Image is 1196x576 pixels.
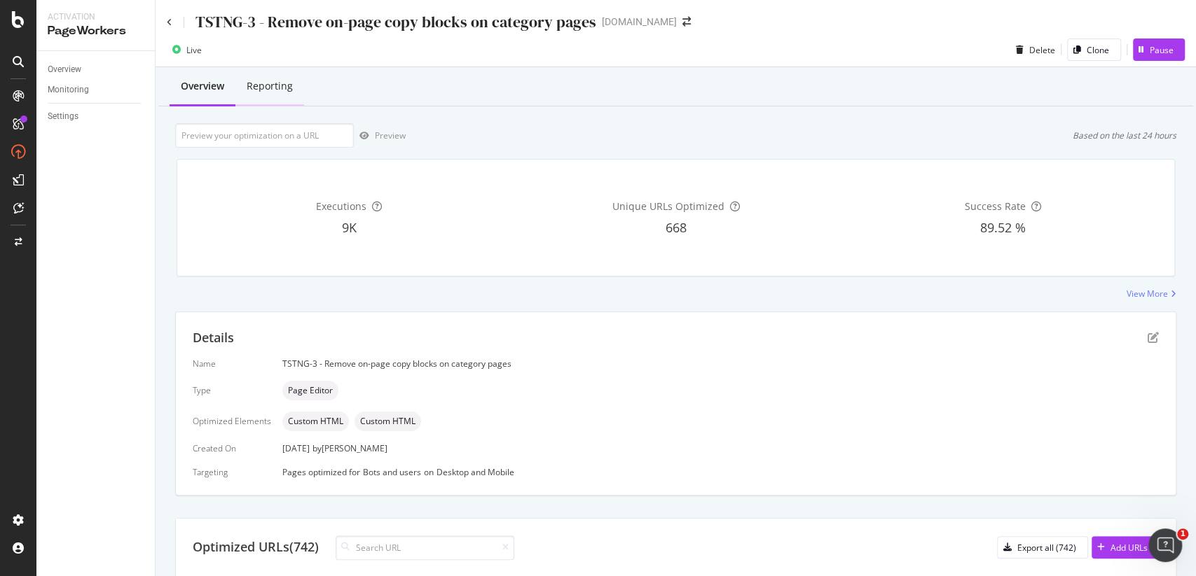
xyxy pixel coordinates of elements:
div: Created On [193,442,271,454]
button: Preview [354,125,406,147]
a: Click to go back [167,18,172,27]
button: Delete [1010,38,1055,61]
span: 1 [1177,528,1188,540]
span: Executions [316,199,366,213]
div: Reporting [247,79,293,93]
div: Activation [48,11,144,23]
span: 668 [665,219,686,236]
div: [DATE] [282,442,1159,454]
span: 89.52 % [980,219,1025,236]
div: Clone [1087,44,1109,56]
div: by [PERSON_NAME] [312,442,387,454]
input: Preview your optimization on a URL [175,123,354,148]
div: Live [186,44,202,56]
div: Export all (742) [1017,542,1076,554]
div: Bots and users [363,466,421,478]
a: View More [1127,288,1176,300]
button: Add URLs [1092,536,1159,559]
iframe: Intercom live chat [1148,528,1182,562]
input: Search URL [336,535,514,560]
div: Settings [48,109,78,124]
div: neutral label [282,412,349,431]
div: View More [1127,288,1168,300]
span: 9K [342,219,357,236]
span: Success Rate [964,199,1025,213]
a: Settings [48,109,145,124]
div: Overview [48,62,81,77]
span: Unique URLs Optimized [612,199,724,213]
div: Preview [375,129,406,141]
div: Pause [1150,44,1174,56]
button: Pause [1133,38,1185,61]
div: pen-to-square [1148,332,1159,343]
div: Monitoring [48,83,89,97]
span: Custom HTML [288,417,343,426]
div: TSTNG-3 - Remove on-page copy blocks on category pages [282,358,1159,370]
div: arrow-right-arrow-left [682,17,691,27]
div: Pages optimized for on [282,466,1159,478]
div: Optimized Elements [193,415,271,427]
div: Type [193,384,271,396]
button: Clone [1067,38,1121,61]
div: Delete [1029,44,1055,56]
div: Add URLs [1111,542,1148,554]
div: Overview [181,79,224,93]
div: Based on the last 24 hours [1073,129,1176,141]
a: Overview [48,62,145,77]
div: [DOMAIN_NAME] [602,15,677,29]
span: Page Editor [288,386,333,395]
div: Optimized URLs (742) [193,538,319,556]
div: Name [193,358,271,370]
div: Details [193,329,234,347]
button: Export all (742) [997,536,1088,559]
div: TSTNG-3 - Remove on-page copy blocks on category pages [195,11,596,33]
div: neutral label [282,381,338,400]
div: neutral label [355,412,421,431]
div: Targeting [193,466,271,478]
div: Desktop and Mobile [437,466,514,478]
a: Monitoring [48,83,145,97]
span: Custom HTML [360,417,415,426]
div: PageWorkers [48,23,144,39]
